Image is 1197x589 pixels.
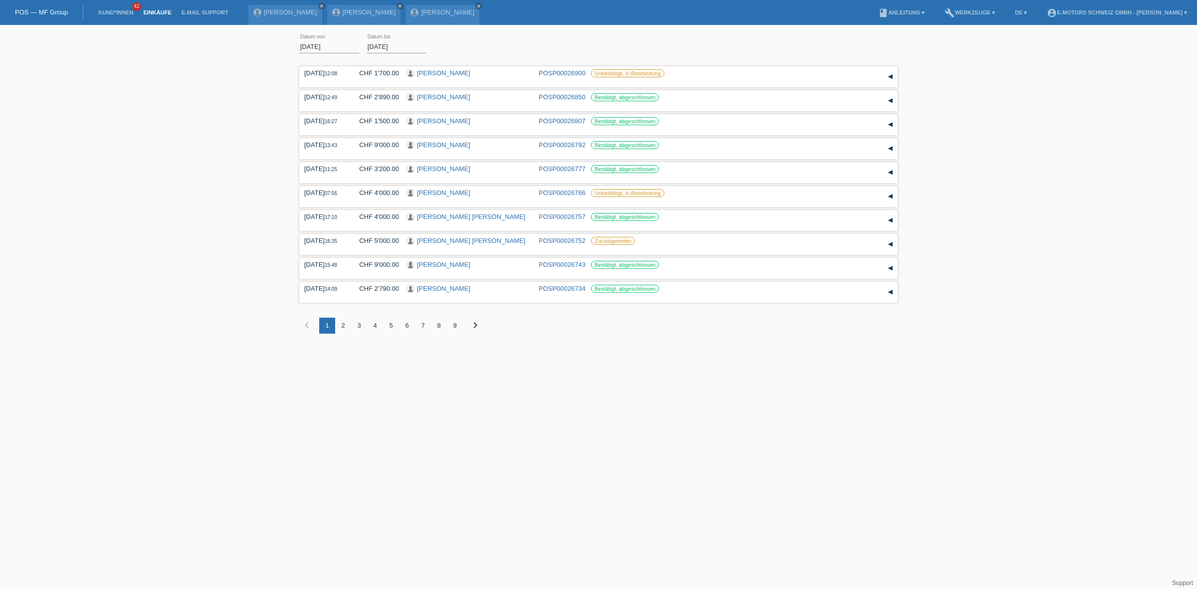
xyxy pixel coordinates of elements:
[591,93,659,101] label: Bestätigt, abgeschlossen
[304,165,344,173] div: [DATE]
[325,71,337,76] span: 12:08
[945,8,955,18] i: build
[318,2,325,9] a: close
[883,93,898,108] div: auf-/zuklappen
[352,285,399,292] div: CHF 2'790.00
[591,141,659,149] label: Bestätigt, abgeschlossen
[539,165,586,173] a: POSP00026777
[325,262,337,268] span: 15:48
[325,238,337,244] span: 16:35
[417,237,525,244] a: [PERSON_NAME] [PERSON_NAME]
[93,9,138,15] a: Kund*innen
[325,143,337,148] span: 13:43
[883,237,898,252] div: auf-/zuklappen
[304,189,344,196] div: [DATE]
[383,318,399,334] div: 5
[352,165,399,173] div: CHF 3'200.00
[304,213,344,220] div: [DATE]
[591,285,659,293] label: Bestätigt, abgeschlossen
[591,189,664,197] label: Unbestätigt, in Bearbeitung
[539,213,586,220] a: POSP00026757
[591,261,659,269] label: Bestätigt, abgeschlossen
[352,189,399,196] div: CHF 4'000.00
[883,141,898,156] div: auf-/zuklappen
[325,214,337,220] span: 17:10
[264,8,317,16] a: [PERSON_NAME]
[343,8,396,16] a: [PERSON_NAME]
[319,318,335,334] div: 1
[367,318,383,334] div: 4
[325,286,337,292] span: 14:09
[883,69,898,84] div: auf-/zuklappen
[883,261,898,276] div: auf-/zuklappen
[352,141,399,149] div: CHF 9'000.00
[883,213,898,228] div: auf-/zuklappen
[539,117,586,125] a: POSP00026807
[447,318,463,334] div: 9
[1172,580,1193,587] a: Support
[132,2,141,11] span: 42
[539,285,586,292] a: POSP00026734
[883,189,898,204] div: auf-/zuklappen
[1042,9,1192,15] a: account_circleE-Motors Schweiz GmbH - [PERSON_NAME] ▾
[878,8,888,18] i: book
[539,93,586,101] a: POSP00026850
[415,318,431,334] div: 7
[417,93,470,101] a: [PERSON_NAME]
[138,9,176,15] a: Einkäufe
[398,3,402,8] i: close
[591,69,664,77] label: Unbestätigt, in Bearbeitung
[873,9,930,15] a: bookAnleitung ▾
[591,117,659,125] label: Bestätigt, abgeschlossen
[351,318,367,334] div: 3
[304,261,344,268] div: [DATE]
[1047,8,1057,18] i: account_circle
[352,93,399,101] div: CHF 2'890.00
[539,189,586,196] a: POSP00026766
[475,2,482,9] a: close
[539,237,586,244] a: POSP00026752
[539,261,586,268] a: POSP00026743
[417,69,470,77] a: [PERSON_NAME]
[15,8,68,16] a: POS — MF Group
[352,213,399,220] div: CHF 4'000.00
[304,117,344,125] div: [DATE]
[319,3,324,8] i: close
[883,117,898,132] div: auf-/zuklappen
[591,213,659,221] label: Bestätigt, abgeschlossen
[304,141,344,149] div: [DATE]
[417,213,525,220] a: [PERSON_NAME] [PERSON_NAME]
[417,117,470,125] a: [PERSON_NAME]
[591,237,635,245] label: Zurückgetreten
[476,3,481,8] i: close
[539,141,586,149] a: POSP00026792
[304,93,344,101] div: [DATE]
[352,69,399,77] div: CHF 1'700.00
[539,69,586,77] a: POSP00026900
[421,8,474,16] a: [PERSON_NAME]
[177,9,233,15] a: E-Mail Support
[417,285,470,292] a: [PERSON_NAME]
[431,318,447,334] div: 8
[335,318,351,334] div: 2
[352,261,399,268] div: CHF 9'000.00
[301,319,313,331] i: chevron_left
[940,9,1000,15] a: buildWerkzeuge ▾
[304,237,344,244] div: [DATE]
[325,119,337,124] span: 16:27
[352,237,399,244] div: CHF 5'000.00
[1010,9,1032,15] a: DE ▾
[397,2,403,9] a: close
[417,141,470,149] a: [PERSON_NAME]
[883,285,898,300] div: auf-/zuklappen
[352,117,399,125] div: CHF 1'500.00
[417,165,470,173] a: [PERSON_NAME]
[469,319,481,331] i: chevron_right
[399,318,415,334] div: 6
[325,95,337,100] span: 12:49
[591,165,659,173] label: Bestätigt, abgeschlossen
[417,261,470,268] a: [PERSON_NAME]
[304,285,344,292] div: [DATE]
[883,165,898,180] div: auf-/zuklappen
[304,69,344,77] div: [DATE]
